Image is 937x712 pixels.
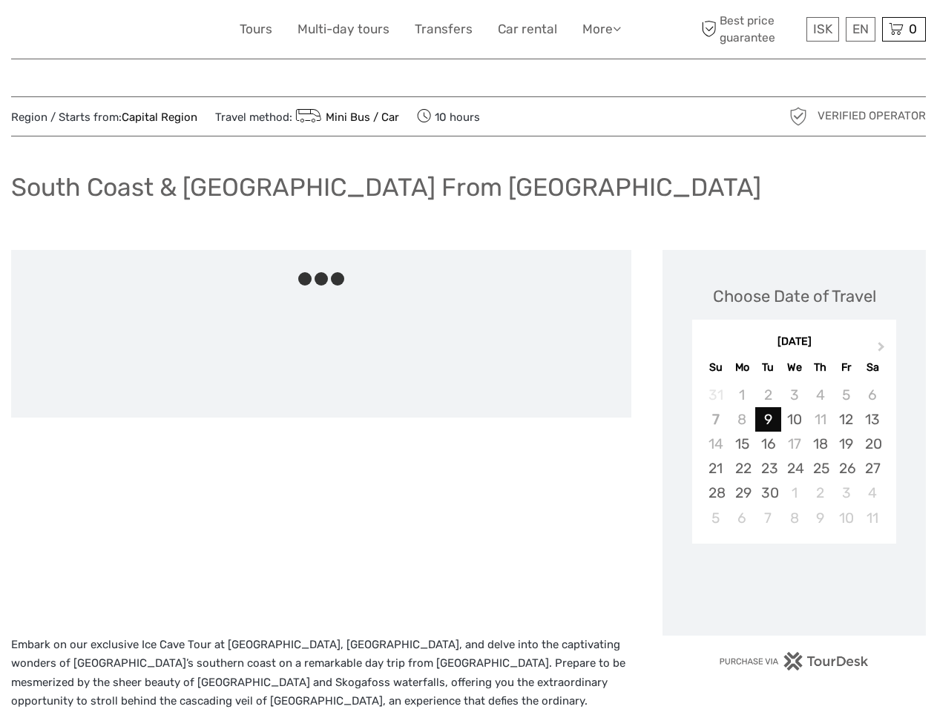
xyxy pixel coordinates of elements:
div: Not available Wednesday, September 17th, 2025 [781,432,807,456]
div: Choose Date of Travel [713,285,876,308]
div: Fr [833,357,859,378]
div: Choose Tuesday, September 9th, 2025 [755,407,781,432]
div: month 2025-09 [697,383,891,530]
div: Choose Monday, October 6th, 2025 [729,506,755,530]
div: [DATE] [692,334,896,350]
span: Travel method: [215,106,399,127]
div: Choose Thursday, September 25th, 2025 [807,456,833,481]
a: Transfers [415,19,473,40]
div: Choose Wednesday, September 10th, 2025 [781,407,807,432]
div: Not available Monday, September 1st, 2025 [729,383,755,407]
div: Choose Tuesday, September 16th, 2025 [755,432,781,456]
a: Car rental [498,19,557,40]
div: Not available Friday, September 5th, 2025 [833,383,859,407]
div: Choose Tuesday, October 7th, 2025 [755,506,781,530]
div: Choose Saturday, October 4th, 2025 [859,481,885,505]
div: Choose Saturday, September 13th, 2025 [859,407,885,432]
div: Not available Thursday, September 11th, 2025 [807,407,833,432]
div: Choose Friday, September 19th, 2025 [833,432,859,456]
div: Choose Friday, October 3rd, 2025 [833,481,859,505]
div: Choose Friday, October 10th, 2025 [833,506,859,530]
div: Tu [755,357,781,378]
div: Not available Sunday, September 14th, 2025 [703,432,729,456]
span: Best price guarantee [697,13,803,45]
span: Verified Operator [818,108,926,124]
div: Choose Sunday, October 5th, 2025 [703,506,729,530]
div: Choose Sunday, September 21st, 2025 [703,456,729,481]
img: PurchaseViaTourDesk.png [719,652,869,670]
div: We [781,357,807,378]
div: Choose Thursday, October 9th, 2025 [807,506,833,530]
div: Choose Wednesday, October 1st, 2025 [781,481,807,505]
a: Multi-day tours [297,19,389,40]
div: Mo [729,357,755,378]
a: More [582,19,621,40]
div: Choose Thursday, September 18th, 2025 [807,432,833,456]
span: ISK [813,22,832,36]
div: Choose Monday, September 15th, 2025 [729,432,755,456]
a: Mini Bus / Car [292,111,399,124]
span: 0 [907,22,919,36]
a: Capital Region [122,111,197,124]
img: verified_operator_grey_128.png [786,105,810,128]
div: Choose Saturday, September 20th, 2025 [859,432,885,456]
div: Choose Wednesday, October 8th, 2025 [781,506,807,530]
h1: South Coast & [GEOGRAPHIC_DATA] From [GEOGRAPHIC_DATA] [11,172,761,202]
div: Choose Tuesday, September 30th, 2025 [755,481,781,505]
div: Choose Thursday, October 2nd, 2025 [807,481,833,505]
button: Next Month [871,338,895,362]
div: Sa [859,357,885,378]
span: 10 hours [417,106,480,127]
div: Choose Sunday, September 28th, 2025 [703,481,729,505]
div: Choose Friday, September 12th, 2025 [833,407,859,432]
div: Choose Saturday, September 27th, 2025 [859,456,885,481]
div: Not available Monday, September 8th, 2025 [729,407,755,432]
span: Region / Starts from: [11,110,197,125]
div: Choose Monday, September 22nd, 2025 [729,456,755,481]
div: Choose Saturday, October 11th, 2025 [859,506,885,530]
div: Not available Sunday, August 31st, 2025 [703,383,729,407]
div: Not available Sunday, September 7th, 2025 [703,407,729,432]
div: Not available Tuesday, September 2nd, 2025 [755,383,781,407]
div: Not available Saturday, September 6th, 2025 [859,383,885,407]
div: Loading... [789,582,799,592]
div: Not available Wednesday, September 3rd, 2025 [781,383,807,407]
div: EN [846,17,875,42]
div: Not available Thursday, September 4th, 2025 [807,383,833,407]
div: Th [807,357,833,378]
div: Choose Friday, September 26th, 2025 [833,456,859,481]
div: Choose Wednesday, September 24th, 2025 [781,456,807,481]
div: Choose Tuesday, September 23rd, 2025 [755,456,781,481]
div: Choose Monday, September 29th, 2025 [729,481,755,505]
a: Tours [240,19,272,40]
div: Su [703,357,729,378]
